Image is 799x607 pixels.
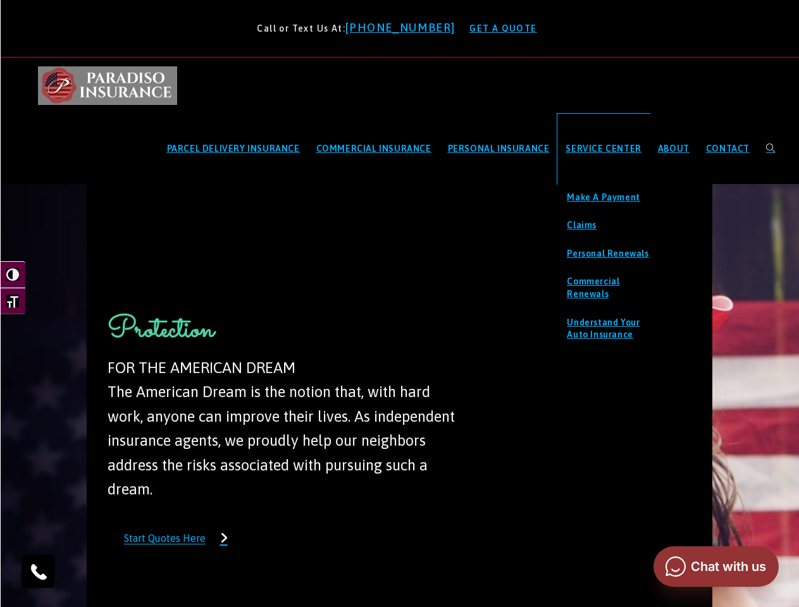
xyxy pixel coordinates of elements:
[557,184,671,212] a: Make a Payment
[567,248,648,259] span: Personal Renewals
[108,359,295,376] span: FOR THE AMERICAN DREAM
[345,21,462,34] a: [PHONE_NUMBER]
[706,144,750,154] span: CONTACT
[38,66,177,104] img: Paradiso Insurance
[557,114,649,184] a: SERVICE CENTER
[28,561,49,582] img: Phone icon
[159,114,308,184] a: PARCEL DELIVERY INSURANCE
[557,268,671,308] a: Commercial Renewals
[308,114,440,184] a: COMMERCIAL INSURANCE
[658,144,690,154] span: ABOUT
[567,192,640,202] span: Make a Payment
[698,114,758,184] a: CONTACT
[557,240,671,268] a: Personal Renewals
[464,18,542,39] a: GET A QUOTE
[108,383,455,498] span: The American Dream is the notion that, with hard work, anyone can improve their lives. As indepen...
[557,212,671,240] a: Claims
[557,309,671,349] a: Understand Your Auto Insurance
[650,114,698,184] a: ABOUT
[567,276,619,299] span: Commercial Renewals
[448,144,550,154] span: PERSONAL INSURANCE
[108,310,462,356] h1: Protection
[316,144,431,154] span: COMMERCIAL INSURANCE
[566,144,641,154] span: SERVICE CENTER
[567,317,640,340] span: Understand Your Auto Insurance
[440,114,558,184] a: PERSONAL INSURANCE
[567,220,597,230] span: Claims
[257,23,345,34] span: Call or Text Us At:
[167,144,300,154] span: PARCEL DELIVERY INSURANCE
[108,520,244,556] a: Start Quotes Here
